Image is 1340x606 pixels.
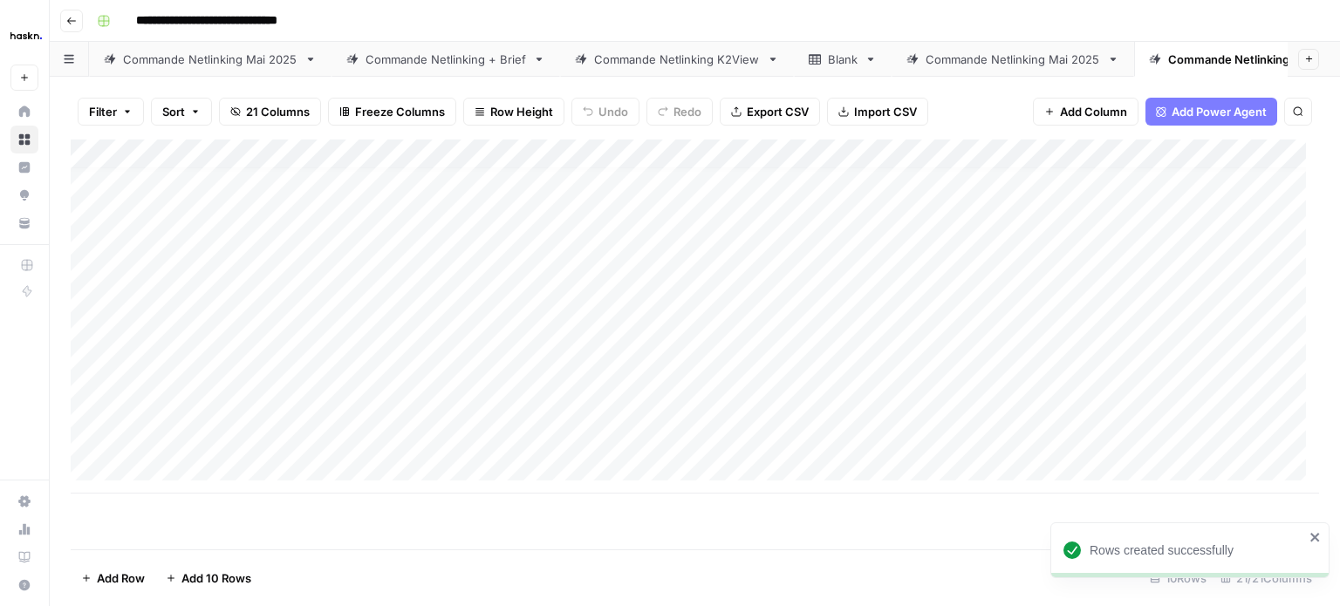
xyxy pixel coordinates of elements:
span: Undo [598,103,628,120]
a: Commande Netlinking Mai 2025 [892,42,1134,77]
div: Blank [828,51,858,68]
div: Commande Netlinking Mai 2025 [926,51,1100,68]
button: 21 Columns [219,98,321,126]
button: Filter [78,98,144,126]
a: Commande Netlinking + Brief [332,42,560,77]
div: Commande Netlinking Mai 2025 [123,51,297,68]
a: Home [10,98,38,126]
button: Sort [151,98,212,126]
button: Add Column [1033,98,1138,126]
span: Add Power Agent [1172,103,1267,120]
span: Add Column [1060,103,1127,120]
button: Add Power Agent [1145,98,1277,126]
div: 21/21 Columns [1214,564,1319,592]
span: Redo [673,103,701,120]
a: Insights [10,153,38,181]
button: Export CSV [720,98,820,126]
div: Rows created successfully [1090,541,1304,559]
span: 21 Columns [246,103,310,120]
span: Sort [162,103,185,120]
a: Browse [10,126,38,153]
div: 10 Rows [1143,564,1214,592]
span: Filter [89,103,117,120]
a: Usage [10,515,38,543]
span: Export CSV [747,103,809,120]
a: Opportunities [10,181,38,209]
button: Import CSV [827,98,928,126]
a: Commande Netlinking K2View [560,42,794,77]
span: Add 10 Rows [181,569,251,587]
a: Settings [10,487,38,515]
span: Freeze Columns [355,103,445,120]
button: Undo [571,98,639,126]
img: Haskn Logo [10,20,42,51]
span: Row Height [490,103,553,120]
div: Commande Netlinking K2View [594,51,760,68]
button: Redo [646,98,713,126]
a: Your Data [10,209,38,237]
span: Import CSV [854,103,917,120]
button: Workspace: Haskn [10,14,38,58]
span: Add Row [97,569,145,587]
button: Add Row [71,564,155,592]
a: Learning Hub [10,543,38,571]
a: Commande Netlinking Mai 2025 [89,42,332,77]
div: Commande Netlinking + Brief [366,51,526,68]
button: Help + Support [10,571,38,599]
button: Add 10 Rows [155,564,262,592]
button: close [1309,530,1322,544]
a: Blank [794,42,892,77]
button: Row Height [463,98,564,126]
button: Freeze Columns [328,98,456,126]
